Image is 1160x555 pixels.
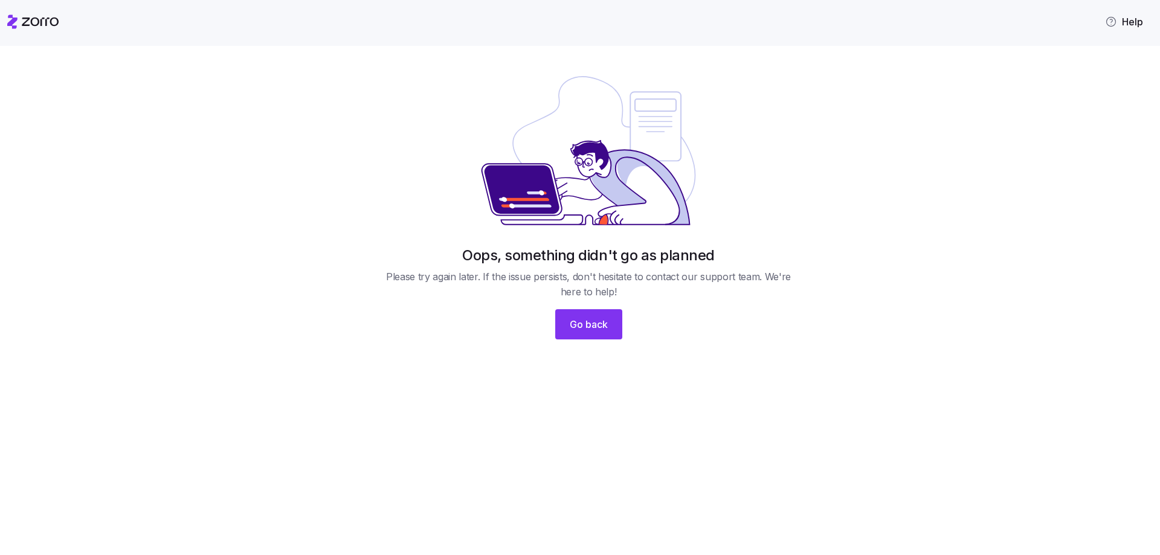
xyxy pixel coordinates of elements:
span: Go back [570,317,608,332]
button: Help [1095,10,1153,34]
span: Please try again later. If the issue persists, don't hesitate to contact our support team. We're ... [381,269,796,300]
button: Go back [555,309,622,339]
span: Help [1105,14,1143,29]
h1: Oops, something didn't go as planned [462,246,715,265]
